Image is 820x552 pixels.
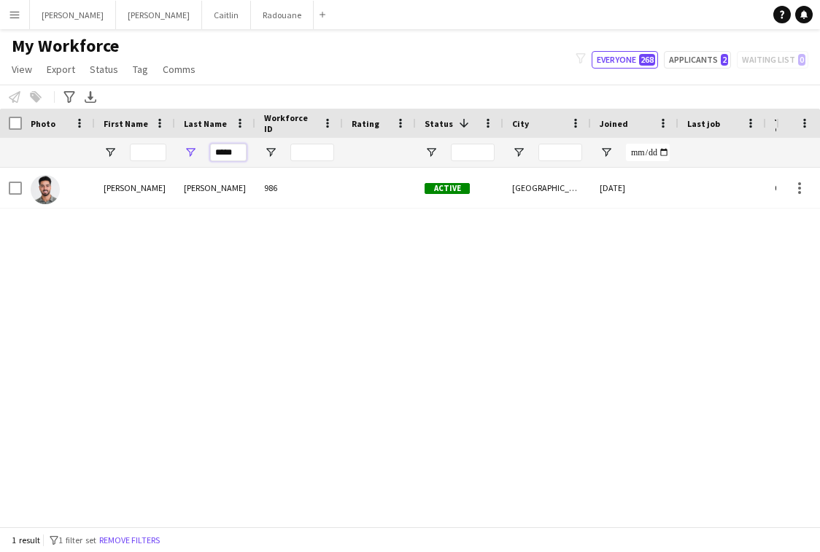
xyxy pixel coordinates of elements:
span: Status [425,118,453,129]
button: [PERSON_NAME] [116,1,202,29]
span: Photo [31,118,55,129]
button: Caitlin [202,1,251,29]
input: Workforce ID Filter Input [290,144,334,161]
div: [GEOGRAPHIC_DATA] , [GEOGRAPHIC_DATA] [503,168,591,208]
button: Everyone268 [592,51,658,69]
span: Workforce ID [264,112,317,134]
button: Open Filter Menu [264,146,277,159]
input: Joined Filter Input [626,144,670,161]
input: First Name Filter Input [130,144,166,161]
span: First Name [104,118,148,129]
div: 986 [255,168,343,208]
span: Last job [687,118,720,129]
span: 1 filter set [58,534,96,545]
button: [PERSON_NAME] [30,1,116,29]
span: View [12,63,32,76]
span: Active [425,183,470,194]
a: Tag [127,60,154,79]
span: 2 [721,54,728,66]
button: Radouane [251,1,314,29]
button: Open Filter Menu [512,146,525,159]
span: Export [47,63,75,76]
span: Tag [133,63,148,76]
img: Mohammad Abu Othman [31,175,60,204]
span: City [512,118,529,129]
a: View [6,60,38,79]
span: Status [90,63,118,76]
button: Remove filters [96,532,163,548]
span: Joined [600,118,628,129]
button: Applicants2 [664,51,731,69]
div: [DATE] [591,168,678,208]
span: Rating [352,118,379,129]
input: City Filter Input [538,144,582,161]
button: Open Filter Menu [600,146,613,159]
div: [PERSON_NAME] [95,168,175,208]
button: Open Filter Menu [184,146,197,159]
a: Comms [157,60,201,79]
span: Last Name [184,118,227,129]
button: Open Filter Menu [425,146,438,159]
a: Export [41,60,81,79]
button: Open Filter Menu [104,146,117,159]
input: Status Filter Input [451,144,495,161]
span: My Workforce [12,35,119,57]
app-action-btn: Advanced filters [61,88,78,106]
app-action-btn: Export XLSX [82,88,99,106]
div: [PERSON_NAME] [175,168,255,208]
input: Last Name Filter Input [210,144,247,161]
a: Status [84,60,124,79]
span: 268 [639,54,655,66]
span: Comms [163,63,196,76]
